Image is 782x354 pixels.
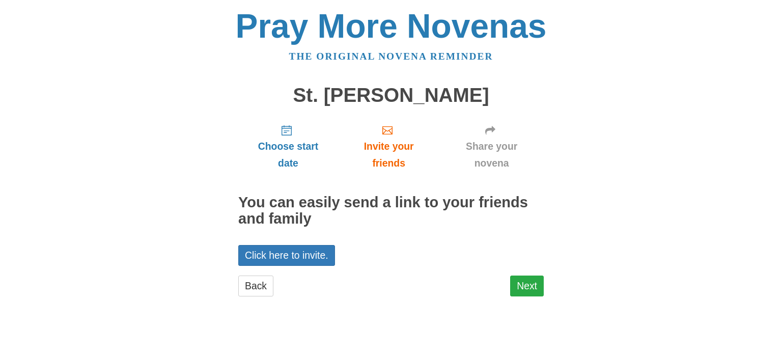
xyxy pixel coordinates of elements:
[238,116,338,177] a: Choose start date
[348,138,429,172] span: Invite your friends
[236,7,547,45] a: Pray More Novenas
[289,51,493,62] a: The original novena reminder
[238,85,544,106] h1: St. [PERSON_NAME]
[238,245,335,266] a: Click here to invite.
[439,116,544,177] a: Share your novena
[338,116,439,177] a: Invite your friends
[238,195,544,227] h2: You can easily send a link to your friends and family
[510,276,544,296] a: Next
[238,276,273,296] a: Back
[248,138,328,172] span: Choose start date
[450,138,534,172] span: Share your novena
